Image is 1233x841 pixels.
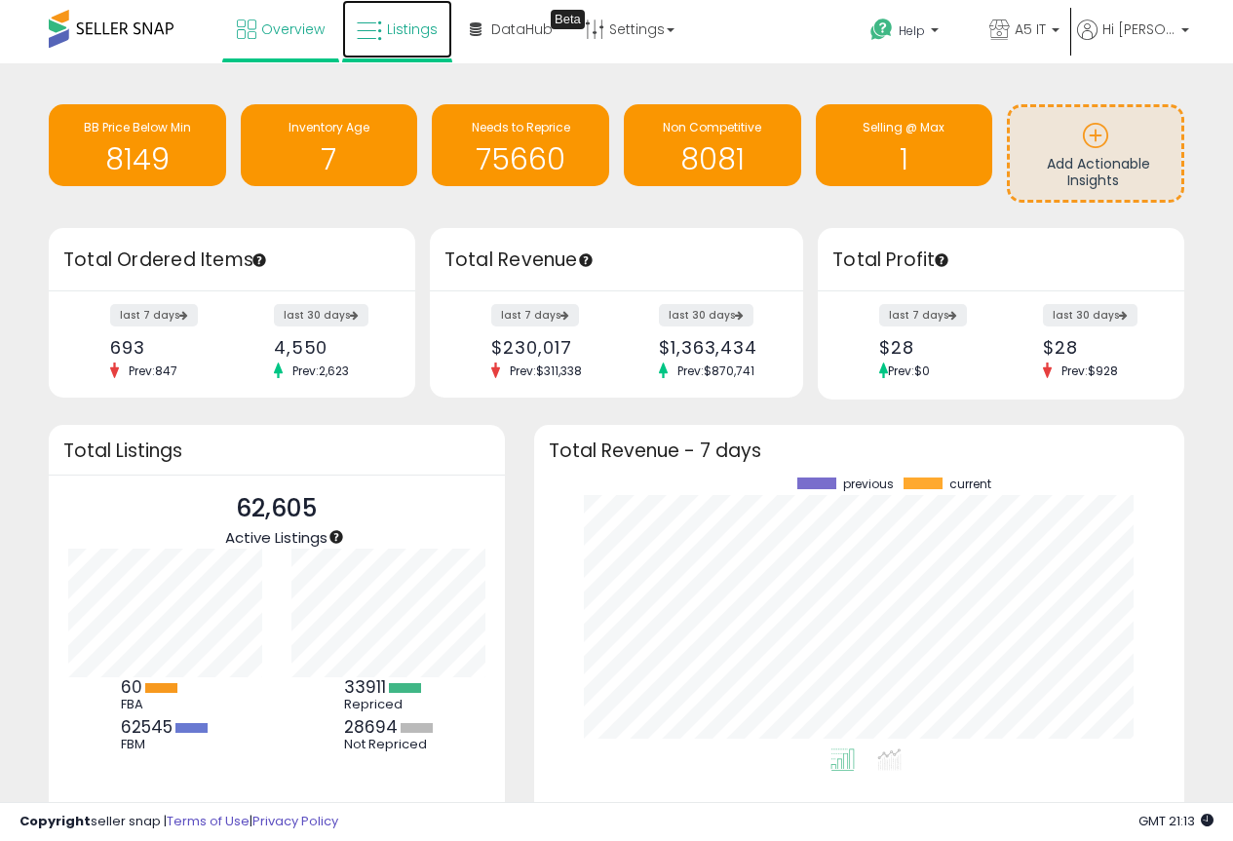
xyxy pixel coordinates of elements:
span: Non Competitive [663,119,761,135]
a: Inventory Age 7 [241,104,418,186]
span: Listings [387,19,438,39]
span: Prev: $311,338 [500,363,592,379]
a: BB Price Below Min 8149 [49,104,226,186]
a: Hi [PERSON_NAME] [1077,19,1189,63]
label: last 7 days [110,304,198,326]
h3: Total Revenue [444,247,789,274]
div: Tooltip anchor [328,528,345,546]
label: last 30 days [659,304,753,326]
span: previous [843,478,894,491]
div: Tooltip anchor [551,10,585,29]
div: seller snap | | [19,813,338,831]
span: Prev: 847 [119,363,187,379]
a: Selling @ Max 1 [816,104,993,186]
h3: Total Profit [832,247,1170,274]
span: A5 IT [1015,19,1046,39]
span: Overview [261,19,325,39]
b: 28694 [344,715,398,739]
a: Needs to Reprice 75660 [432,104,609,186]
i: Get Help [869,18,894,42]
a: Help [855,3,972,63]
h1: 8081 [634,143,791,175]
label: last 30 days [274,304,368,326]
div: 693 [110,337,217,358]
h3: Total Ordered Items [63,247,401,274]
div: FBM [121,737,209,752]
div: $28 [1043,337,1150,358]
h1: 8149 [58,143,216,175]
p: 62,605 [225,490,328,527]
div: Not Repriced [344,737,433,752]
span: 2025-09-8 21:13 GMT [1138,812,1214,830]
span: Needs to Reprice [472,119,570,135]
span: Hi [PERSON_NAME] [1102,19,1175,39]
strong: Copyright [19,812,91,830]
label: last 7 days [491,304,579,326]
div: Tooltip anchor [577,251,595,269]
h1: 7 [250,143,408,175]
span: Prev: 2,623 [283,363,359,379]
a: Add Actionable Insights [1010,107,1181,200]
div: Repriced [344,697,432,712]
div: $230,017 [491,337,601,358]
h1: 1 [826,143,983,175]
div: $28 [879,337,986,358]
b: 60 [121,675,142,699]
div: Tooltip anchor [250,251,268,269]
a: Privacy Policy [252,812,338,830]
h3: Total Revenue - 7 days [549,443,1170,458]
label: last 30 days [1043,304,1137,326]
span: Selling @ Max [863,119,944,135]
div: $1,363,434 [659,337,769,358]
span: Prev: $0 [888,363,930,379]
div: FBA [121,697,209,712]
b: 33911 [344,675,386,699]
span: Inventory Age [289,119,369,135]
a: Non Competitive 8081 [624,104,801,186]
div: Tooltip anchor [933,251,950,269]
h3: Total Listings [63,443,490,458]
span: Help [899,22,925,39]
span: Prev: $928 [1052,363,1128,379]
span: Active Listings [225,527,328,548]
div: 4,550 [274,337,381,358]
span: current [949,478,991,491]
label: last 7 days [879,304,967,326]
h1: 75660 [442,143,599,175]
span: Add Actionable Insights [1047,154,1150,191]
span: Prev: $870,741 [668,363,764,379]
b: 62545 [121,715,173,739]
span: BB Price Below Min [84,119,191,135]
span: DataHub [491,19,553,39]
a: Terms of Use [167,812,250,830]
